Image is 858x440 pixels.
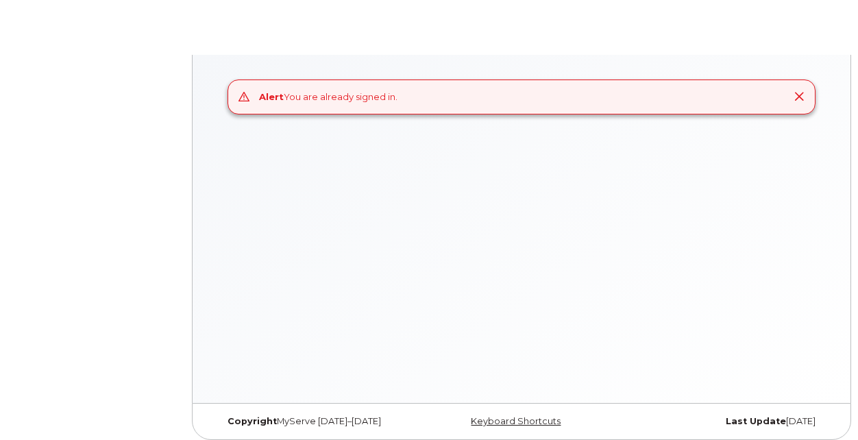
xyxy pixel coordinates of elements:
[228,416,277,426] strong: Copyright
[471,416,561,426] a: Keyboard Shortcuts
[726,416,786,426] strong: Last Update
[623,416,826,427] div: [DATE]
[217,416,420,427] div: MyServe [DATE]–[DATE]
[259,90,397,103] div: You are already signed in.
[259,91,284,102] strong: Alert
